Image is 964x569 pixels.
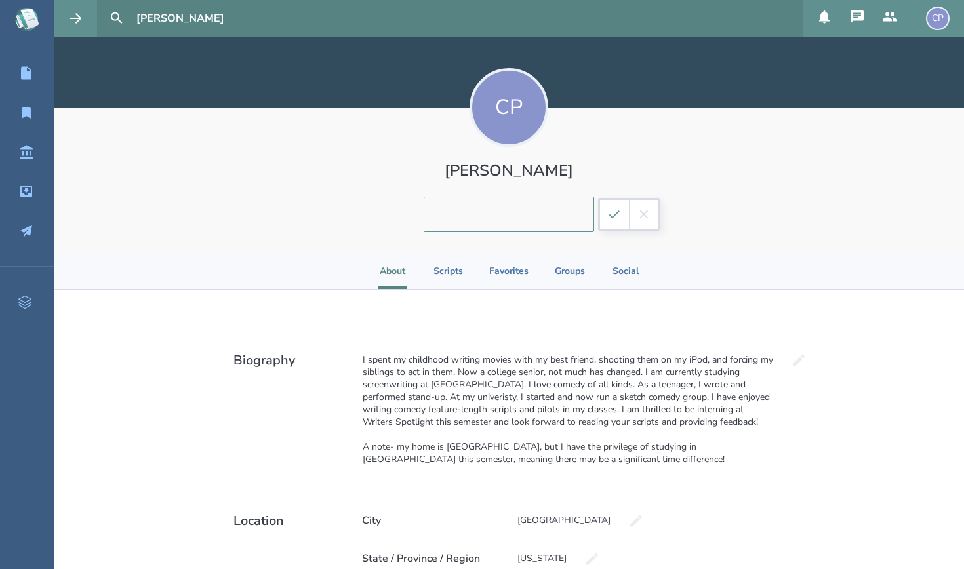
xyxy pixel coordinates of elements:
[433,253,463,289] li: Scripts
[351,342,784,477] div: I spent my childhood writing movies with my best friend, shooting them on my iPod, and forcing my...
[555,253,585,289] li: Groups
[611,253,640,289] li: Social
[233,351,351,467] h2: Biography
[378,253,407,289] li: About
[362,551,506,566] h2: State / Province / Region
[926,7,950,30] div: CP
[506,503,622,538] div: [GEOGRAPHIC_DATA]
[362,513,506,528] h2: City
[489,253,529,289] li: Favorites
[388,160,630,181] h1: [PERSON_NAME]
